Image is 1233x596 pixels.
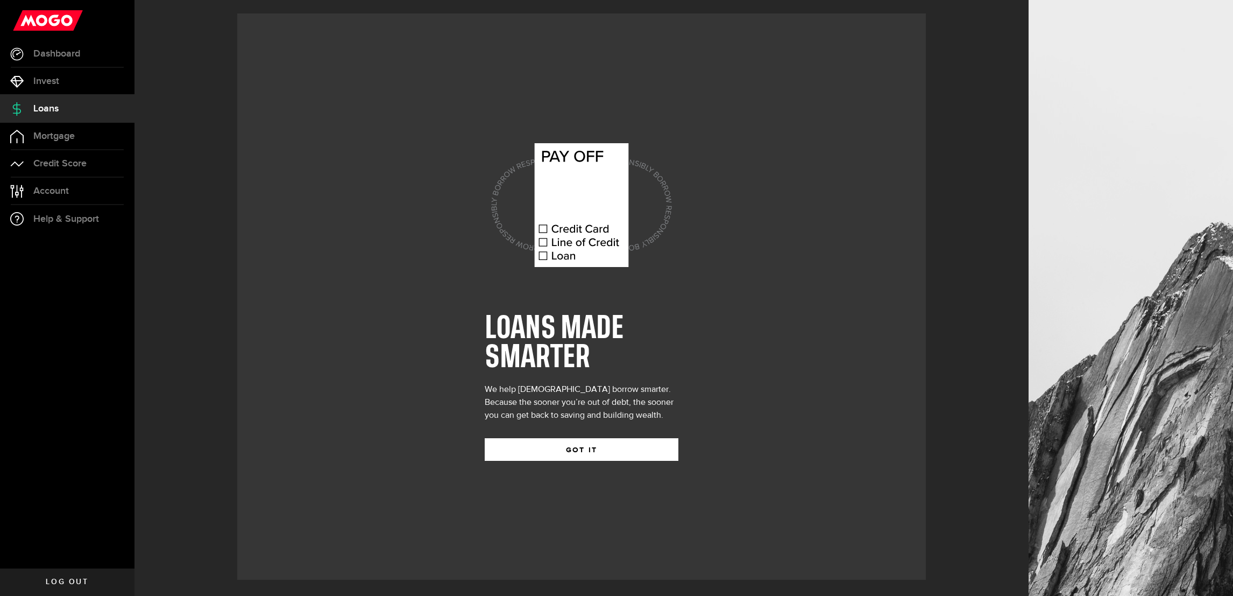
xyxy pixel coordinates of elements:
[46,578,88,586] span: Log out
[33,214,99,224] span: Help & Support
[33,186,69,196] span: Account
[485,314,678,373] h1: LOANS MADE SMARTER
[33,76,59,86] span: Invest
[33,159,87,169] span: Credit Score
[33,104,59,114] span: Loans
[33,49,80,59] span: Dashboard
[485,438,678,461] button: GOT IT
[33,131,75,141] span: Mortgage
[485,383,678,422] div: We help [DEMOGRAPHIC_DATA] borrow smarter. Because the sooner you’re out of debt, the sooner you ...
